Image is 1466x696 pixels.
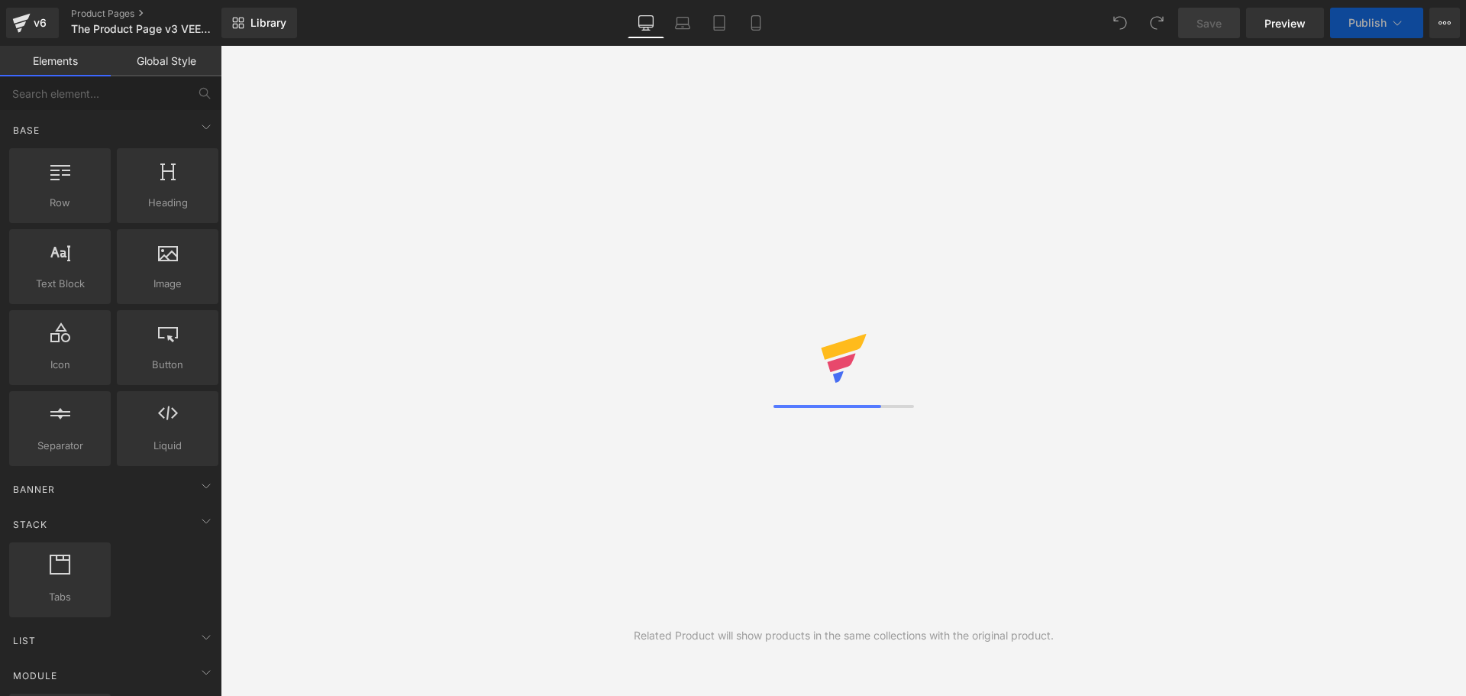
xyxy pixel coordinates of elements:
button: Undo [1105,8,1135,38]
span: Heading [121,195,214,211]
a: Mobile [738,8,774,38]
div: v6 [31,13,50,33]
span: Base [11,123,41,138]
button: Publish [1330,8,1423,38]
span: List [11,633,37,648]
a: Product Pages [71,8,247,20]
a: Preview [1246,8,1324,38]
a: Global Style [111,46,221,76]
span: Publish [1348,17,1387,29]
button: More [1429,8,1460,38]
span: Separator [14,438,106,454]
span: Banner [11,482,57,497]
span: Image [121,276,214,292]
span: Button [121,357,214,373]
span: Text Block [14,276,106,292]
div: Related Product will show products in the same collections with the original product. [634,627,1054,644]
a: v6 [6,8,59,38]
span: Row [14,195,106,211]
a: Laptop [664,8,701,38]
span: The Product Page v3 VEEV POPUP [71,23,218,35]
span: Save [1196,15,1222,31]
a: New Library [221,8,297,38]
span: Tabs [14,589,106,605]
span: Liquid [121,438,214,454]
a: Tablet [701,8,738,38]
span: Module [11,668,59,683]
span: Icon [14,357,106,373]
button: Redo [1141,8,1172,38]
span: Stack [11,517,49,532]
span: Preview [1264,15,1306,31]
span: Library [250,16,286,30]
a: Desktop [628,8,664,38]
